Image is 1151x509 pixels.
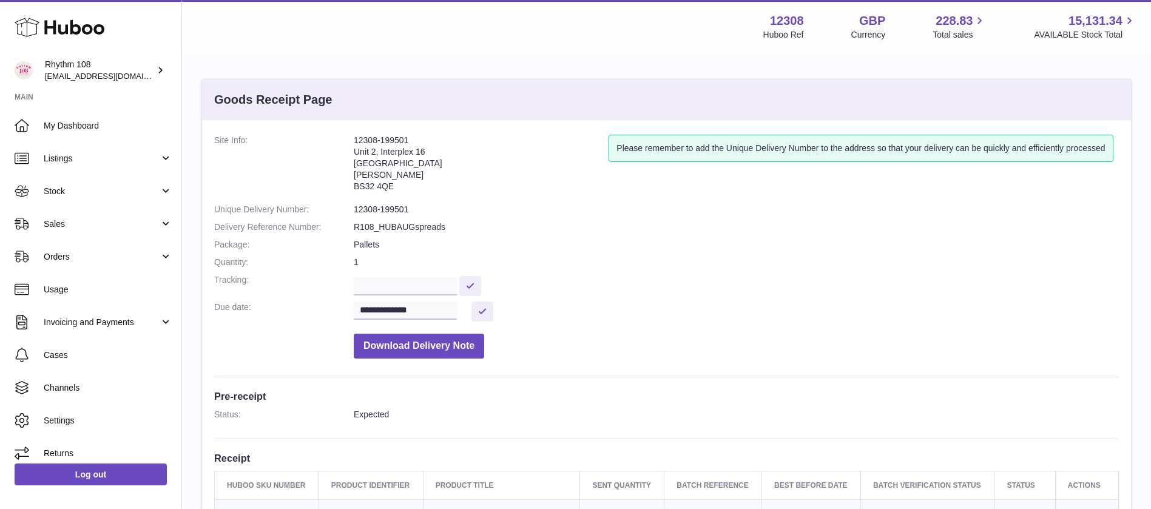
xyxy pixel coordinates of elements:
dd: 12308-199501 [354,204,1119,215]
dd: 1 [354,257,1119,268]
span: Cases [44,349,172,361]
dt: Delivery Reference Number: [214,221,354,233]
span: Sales [44,218,160,230]
address: 12308-199501 Unit 2, Interplex 16 [GEOGRAPHIC_DATA] [PERSON_NAME] BS32 4QE [354,135,609,198]
a: Log out [15,463,167,485]
a: 15,131.34 AVAILABLE Stock Total [1034,13,1136,41]
span: Stock [44,186,160,197]
dt: Status: [214,409,354,420]
th: Batch Reference [664,471,762,499]
div: Currency [851,29,886,41]
dd: Expected [354,409,1119,420]
strong: GBP [859,13,885,29]
th: Best Before Date [762,471,861,499]
span: Returns [44,448,172,459]
span: Orders [44,251,160,263]
div: Huboo Ref [763,29,804,41]
img: orders@rhythm108.com [15,61,33,79]
span: Listings [44,153,160,164]
th: Status [994,471,1055,499]
th: Product title [423,471,580,499]
h3: Receipt [214,451,1119,465]
span: Total sales [933,29,987,41]
h3: Goods Receipt Page [214,92,332,108]
dt: Quantity: [214,257,354,268]
dt: Unique Delivery Number: [214,204,354,215]
dt: Site Info: [214,135,354,198]
span: My Dashboard [44,120,172,132]
span: Settings [44,415,172,426]
th: Product Identifier [319,471,423,499]
span: Invoicing and Payments [44,317,160,328]
dd: R108_HUBAUGspreads [354,221,1119,233]
div: Please remember to add the Unique Delivery Number to the address so that your delivery can be qui... [609,135,1113,162]
button: Download Delivery Note [354,334,484,359]
dt: Due date: [214,302,354,322]
th: Batch Verification Status [860,471,994,499]
th: Sent Quantity [580,471,664,499]
span: [EMAIL_ADDRESS][DOMAIN_NAME] [45,71,178,81]
span: Channels [44,382,172,394]
h3: Pre-receipt [214,389,1119,403]
dd: Pallets [354,239,1119,251]
span: Usage [44,284,172,295]
th: Actions [1055,471,1118,499]
th: Huboo SKU Number [215,471,319,499]
span: 15,131.34 [1068,13,1122,29]
a: 228.83 Total sales [933,13,987,41]
dt: Tracking: [214,274,354,295]
dt: Package: [214,239,354,251]
span: 228.83 [936,13,973,29]
div: Rhythm 108 [45,59,154,82]
span: AVAILABLE Stock Total [1034,29,1136,41]
strong: 12308 [770,13,804,29]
